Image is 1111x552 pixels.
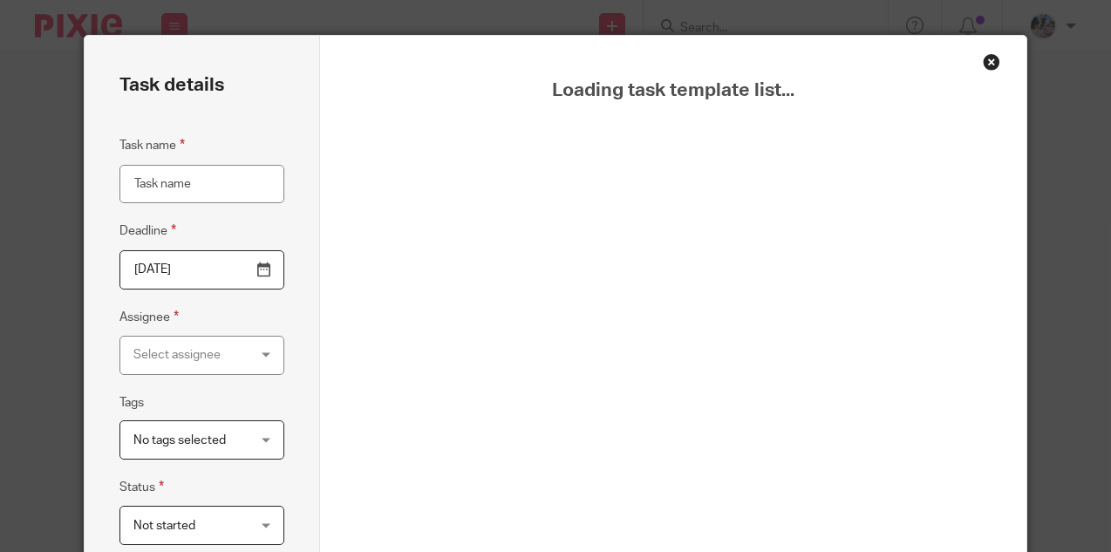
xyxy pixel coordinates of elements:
[119,221,176,241] label: Deadline
[119,71,224,100] h2: Task details
[119,250,284,290] input: Pick a date
[133,520,195,532] span: Not started
[133,337,254,373] div: Select assignee
[364,79,984,102] span: Loading task template list...
[983,53,1000,71] div: Close this dialog window
[119,135,185,155] label: Task name
[119,307,179,327] label: Assignee
[119,165,284,204] input: Task name
[119,477,164,497] label: Status
[119,394,144,412] label: Tags
[133,434,226,446] span: No tags selected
